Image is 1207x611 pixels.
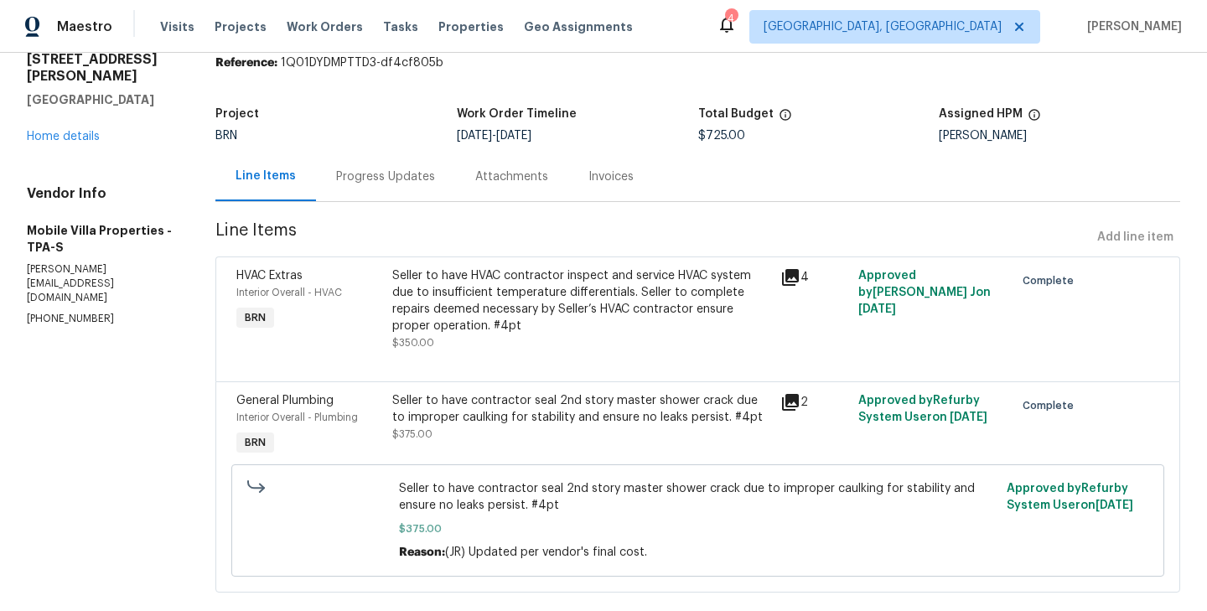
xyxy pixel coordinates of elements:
h5: Work Order Timeline [457,108,577,120]
span: Visits [160,18,194,35]
div: Invoices [588,168,634,185]
span: Maestro [57,18,112,35]
span: [DATE] [457,130,492,142]
span: [GEOGRAPHIC_DATA], [GEOGRAPHIC_DATA] [764,18,1002,35]
span: $375.00 [392,429,433,439]
span: - [457,130,531,142]
span: [DATE] [858,303,896,315]
div: Progress Updates [336,168,435,185]
span: Complete [1023,272,1080,289]
span: (JR) Updated per vendor's final cost. [445,546,647,558]
span: Seller to have contractor seal 2nd story master shower crack due to improper caulking for stabili... [399,480,996,514]
div: 4 [780,267,848,287]
div: Line Items [236,168,296,184]
p: [PHONE_NUMBER] [27,312,175,326]
span: The total cost of line items that have been proposed by Opendoor. This sum includes line items th... [779,108,792,130]
div: 2 [780,392,848,412]
p: [PERSON_NAME][EMAIL_ADDRESS][DOMAIN_NAME] [27,262,175,305]
span: [DATE] [496,130,531,142]
div: Seller to have contractor seal 2nd story master shower crack due to improper caulking for stabili... [392,392,771,426]
span: [PERSON_NAME] [1080,18,1182,35]
div: [PERSON_NAME] [939,130,1180,142]
h5: Project [215,108,259,120]
span: BRN [215,130,237,142]
span: HVAC Extras [236,270,303,282]
span: Work Orders [287,18,363,35]
span: Approved by Refurby System User on [858,395,987,423]
span: Reason: [399,546,445,558]
span: Properties [438,18,504,35]
h5: Total Budget [698,108,774,120]
div: Attachments [475,168,548,185]
span: Geo Assignments [524,18,633,35]
span: Line Items [215,222,1090,253]
b: Reference: [215,57,277,69]
span: $350.00 [392,338,434,348]
span: General Plumbing [236,395,334,406]
span: BRN [238,434,272,451]
span: The hpm assigned to this work order. [1028,108,1041,130]
span: [DATE] [1096,500,1133,511]
span: $725.00 [698,130,745,142]
span: Complete [1023,397,1080,414]
span: $375.00 [399,520,996,537]
h5: Mobile Villa Properties - TPA-S [27,222,175,256]
span: Approved by [PERSON_NAME] J on [858,270,991,315]
span: BRN [238,309,272,326]
div: 4 [725,10,737,27]
span: Tasks [383,21,418,33]
div: Seller to have HVAC contractor inspect and service HVAC system due to insufficient temperature di... [392,267,771,334]
a: Home details [27,131,100,142]
span: Projects [215,18,267,35]
span: Interior Overall - Plumbing [236,412,358,422]
span: Approved by Refurby System User on [1007,483,1133,511]
h4: Vendor Info [27,185,175,202]
h2: [STREET_ADDRESS][PERSON_NAME] [27,51,175,85]
span: [DATE] [950,412,987,423]
h5: Assigned HPM [939,108,1023,120]
h5: [GEOGRAPHIC_DATA] [27,91,175,108]
div: 1Q01DYDMPTTD3-df4cf805b [215,54,1180,71]
span: Interior Overall - HVAC [236,287,342,298]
